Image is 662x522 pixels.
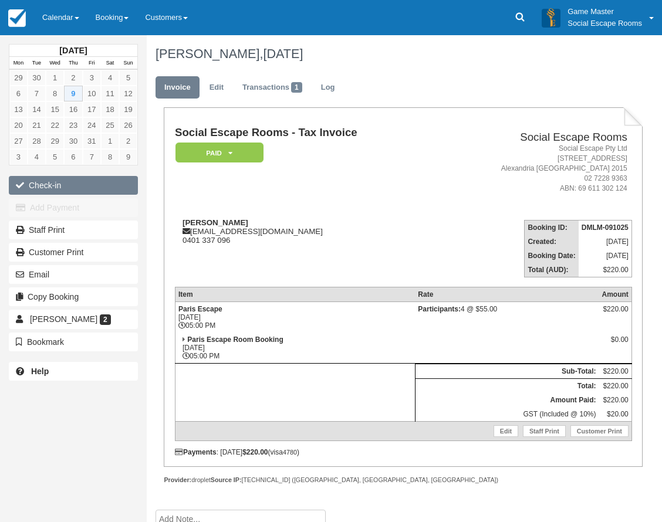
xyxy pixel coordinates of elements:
p: Game Master [568,6,642,18]
td: [DATE] 05:00 PM [175,301,415,333]
td: [DATE] [579,249,632,263]
th: Sun [119,57,137,70]
strong: Paris Escape Room Booking [187,335,283,344]
a: 23 [64,117,82,133]
th: Wed [46,57,64,70]
h2: Social Escape Rooms [442,131,627,144]
button: Check-in [9,176,138,195]
a: Help [9,362,138,381]
a: 8 [101,149,119,165]
button: Copy Booking [9,287,138,306]
a: 15 [46,101,64,117]
strong: Participants [418,305,461,313]
address: Social Escape Pty Ltd [STREET_ADDRESS] Alexandria [GEOGRAPHIC_DATA] 2015 02 7228 9363 ABN: 69 611... [442,144,627,194]
a: 8 [46,86,64,101]
strong: [DATE] [59,46,87,55]
td: [DATE] [579,235,632,249]
a: Staff Print [523,425,566,437]
strong: Paris Escape [178,305,222,313]
th: Created: [525,235,579,249]
th: Tue [28,57,46,70]
th: Amount Paid: [415,393,599,407]
a: 14 [28,101,46,117]
a: 5 [119,70,137,86]
a: 4 [28,149,46,165]
b: Help [31,367,49,376]
img: checkfront-main-nav-mini-logo.png [8,9,26,27]
a: 20 [9,117,28,133]
a: Customer Print [9,243,138,262]
td: [DATE] 05:00 PM [175,333,415,364]
th: Total: [415,378,599,393]
a: 4 [101,70,119,86]
a: Staff Print [9,221,138,239]
span: [DATE] [263,46,303,61]
img: A3 [542,8,560,27]
strong: Payments [175,448,217,456]
button: Email [9,265,138,284]
td: $20.00 [599,407,631,422]
strong: Provider: [164,476,191,483]
a: 12 [119,86,137,101]
td: GST (Included @ 10%) [415,407,599,422]
h1: [PERSON_NAME], [156,47,634,61]
a: Invoice [156,76,200,99]
a: 2 [64,70,82,86]
a: Customer Print [570,425,629,437]
button: Add Payment [9,198,138,217]
a: 29 [9,70,28,86]
a: 1 [101,133,119,149]
a: 9 [64,86,82,101]
a: 28 [28,133,46,149]
a: 19 [119,101,137,117]
a: 13 [9,101,28,117]
strong: Source IP: [211,476,242,483]
span: 2 [100,314,111,325]
small: 4780 [283,449,297,456]
strong: [PERSON_NAME] [183,218,248,227]
a: 24 [83,117,101,133]
a: Transactions1 [234,76,311,99]
a: Log [312,76,344,99]
a: 5 [46,149,64,165]
a: 30 [64,133,82,149]
a: 21 [28,117,46,133]
a: 9 [119,149,137,165]
a: 29 [46,133,64,149]
a: 6 [64,149,82,165]
th: Sat [101,57,119,70]
a: Paid [175,142,259,164]
a: 27 [9,133,28,149]
a: 3 [9,149,28,165]
a: 16 [64,101,82,117]
th: Booking ID: [525,220,579,235]
a: [PERSON_NAME] 2 [9,310,138,328]
th: Booking Date: [525,249,579,263]
strong: DMLM-091025 [582,223,629,232]
a: 7 [28,86,46,101]
th: Rate [415,287,599,301]
td: 4 @ $55.00 [415,301,599,333]
td: $220.00 [579,263,632,277]
td: $220.00 [599,393,631,407]
span: [PERSON_NAME] [30,314,97,324]
h1: Social Escape Rooms - Tax Invoice [175,127,437,139]
a: 30 [28,70,46,86]
a: Edit [201,76,232,99]
a: 26 [119,117,137,133]
th: Amount [599,287,631,301]
th: Sub-Total: [415,364,599,378]
th: Mon [9,57,28,70]
th: Item [175,287,415,301]
a: 18 [101,101,119,117]
a: 3 [83,70,101,86]
a: 2 [119,133,137,149]
p: Social Escape Rooms [568,18,642,29]
th: Total (AUD): [525,263,579,277]
a: Edit [494,425,518,437]
button: Bookmark [9,333,138,351]
div: droplet [TECHNICAL_ID] ([GEOGRAPHIC_DATA], [GEOGRAPHIC_DATA], [GEOGRAPHIC_DATA]) [164,476,643,484]
td: $220.00 [599,364,631,378]
td: $220.00 [599,378,631,393]
a: 25 [101,117,119,133]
